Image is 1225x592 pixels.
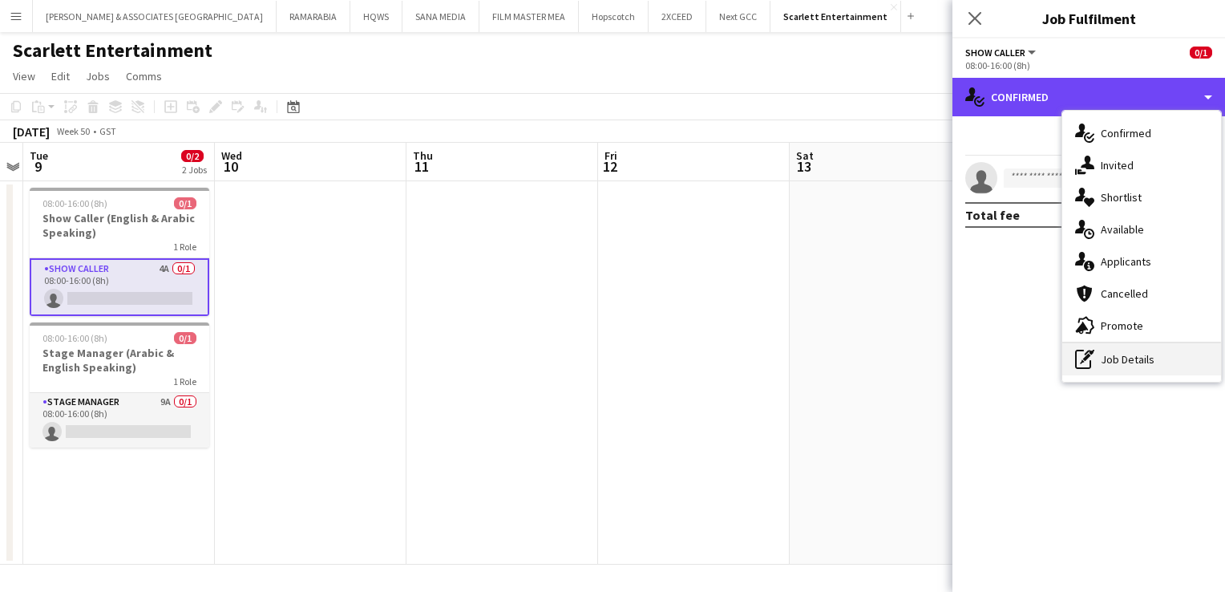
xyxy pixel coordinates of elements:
button: 2XCEED [649,1,706,32]
app-card-role: Show Caller4A0/108:00-16:00 (8h) [30,258,209,316]
div: Job Details [1062,343,1221,375]
button: SANA MEDIA [402,1,479,32]
a: View [6,66,42,87]
span: 13 [794,157,814,176]
span: Sat [796,148,814,163]
div: Confirmed [952,78,1225,116]
span: Cancelled [1101,286,1148,301]
span: Promote [1101,318,1143,333]
span: Available [1101,222,1144,237]
span: Tue [30,148,48,163]
h3: Stage Manager (Arabic & English Speaking) [30,346,209,375]
app-job-card: 08:00-16:00 (8h)0/1Stage Manager (Arabic & English Speaking)1 RoleStage Manager9A0/108:00-16:00 (8h) [30,322,209,448]
h3: Show Caller (English & Arabic Speaking) [30,211,209,240]
span: Invited [1101,158,1134,172]
span: 1 Role [173,241,196,253]
span: 1 Role [173,375,196,387]
span: 10 [219,157,242,176]
span: View [13,69,35,83]
div: 2 Jobs [182,164,207,176]
button: Show Caller [965,47,1038,59]
button: [PERSON_NAME] & ASSOCIATES [GEOGRAPHIC_DATA] [33,1,277,32]
div: 08:00-16:00 (8h) [965,59,1212,71]
button: HQWS [350,1,402,32]
span: 12 [602,157,617,176]
app-card-role: Stage Manager9A0/108:00-16:00 (8h) [30,393,209,448]
button: FILM MASTER MEA [479,1,579,32]
span: Jobs [86,69,110,83]
span: 9 [27,157,48,176]
span: Edit [51,69,70,83]
span: Comms [126,69,162,83]
span: Wed [221,148,242,163]
span: Applicants [1101,254,1151,269]
a: Jobs [79,66,116,87]
div: Total fee [965,207,1020,223]
span: 11 [410,157,433,176]
span: Shortlist [1101,190,1142,205]
a: Edit [45,66,76,87]
span: 08:00-16:00 (8h) [42,197,107,209]
h1: Scarlett Entertainment [13,39,212,63]
button: Hopscotch [579,1,649,32]
span: Week 50 [53,125,93,137]
span: 0/1 [174,197,196,209]
button: RAMARABIA [277,1,350,32]
button: Next GCC [706,1,770,32]
span: Thu [413,148,433,163]
a: Comms [119,66,168,87]
span: 08:00-16:00 (8h) [42,332,107,344]
button: Scarlett Entertainment [770,1,901,32]
span: Show Caller [965,47,1025,59]
span: 0/1 [174,332,196,344]
h3: Job Fulfilment [952,8,1225,29]
app-job-card: 08:00-16:00 (8h)0/1Show Caller (English & Arabic Speaking)1 RoleShow Caller4A0/108:00-16:00 (8h) [30,188,209,316]
span: 0/1 [1190,47,1212,59]
span: 0/2 [181,150,204,162]
div: [DATE] [13,124,50,140]
div: GST [99,125,116,137]
span: Confirmed [1101,126,1151,140]
span: Fri [604,148,617,163]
